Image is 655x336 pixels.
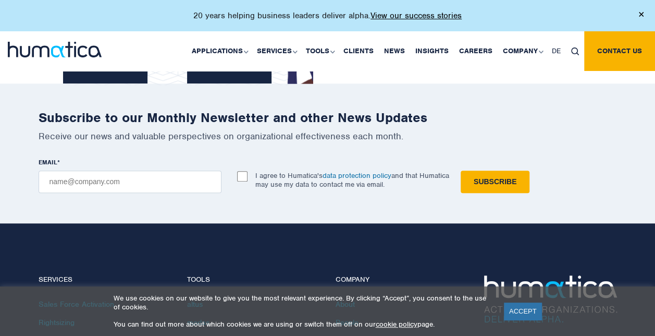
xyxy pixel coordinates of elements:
a: cookie policy [376,320,417,329]
a: Company [498,31,547,71]
input: Subscribe [461,171,529,193]
span: DE [552,46,561,55]
a: Tools [301,31,338,71]
a: View our success stories [370,10,462,21]
p: 20 years helping business leaders deliver alpha. [193,10,462,21]
img: search_icon [571,47,579,55]
span: EMAIL [39,158,57,166]
a: Clients [338,31,379,71]
a: News [379,31,410,71]
p: We use cookies on our website to give you the most relevant experience. By clicking “Accept”, you... [114,294,491,311]
p: Receive our news and valuable perspectives on organizational effectiveness each month. [39,130,617,142]
a: Applications [187,31,252,71]
input: I agree to Humatica'sdata protection policyand that Humatica may use my data to contact me via em... [237,171,248,182]
a: ACCEPT [504,303,542,320]
input: name@company.com [39,171,221,193]
a: Contact us [584,31,655,71]
h2: Subscribe to our Monthly Newsletter and other News Updates [39,110,617,126]
p: You can find out more about which cookies we are using or switch them off on our page. [114,320,491,329]
h4: Company [336,275,468,284]
a: Careers [454,31,498,71]
a: data protection policy [323,171,391,180]
h4: Services [39,275,171,284]
p: I agree to Humatica's and that Humatica may use my data to contact me via email. [255,171,449,189]
h4: Tools [187,275,320,284]
a: Services [252,31,301,71]
a: DE [547,31,566,71]
img: logo [8,42,102,57]
a: Insights [410,31,454,71]
img: Humatica [484,275,617,322]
